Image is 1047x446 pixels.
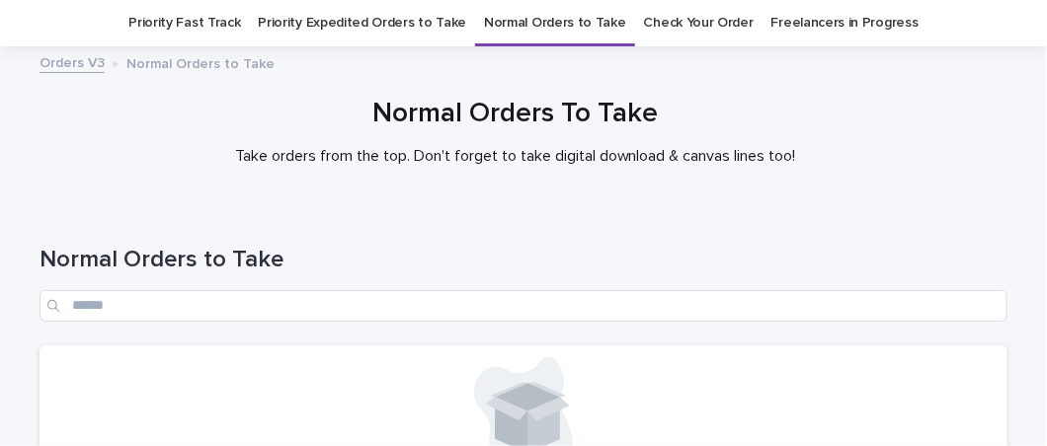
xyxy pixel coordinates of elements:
a: Orders V3 [40,50,105,73]
p: Normal Orders to Take [126,51,275,73]
h1: Normal Orders To Take [32,98,1000,131]
input: Search [40,290,1007,322]
p: Take orders from the top. Don't forget to take digital download & canvas lines too! [121,147,911,166]
h1: Normal Orders to Take [40,246,1007,274]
